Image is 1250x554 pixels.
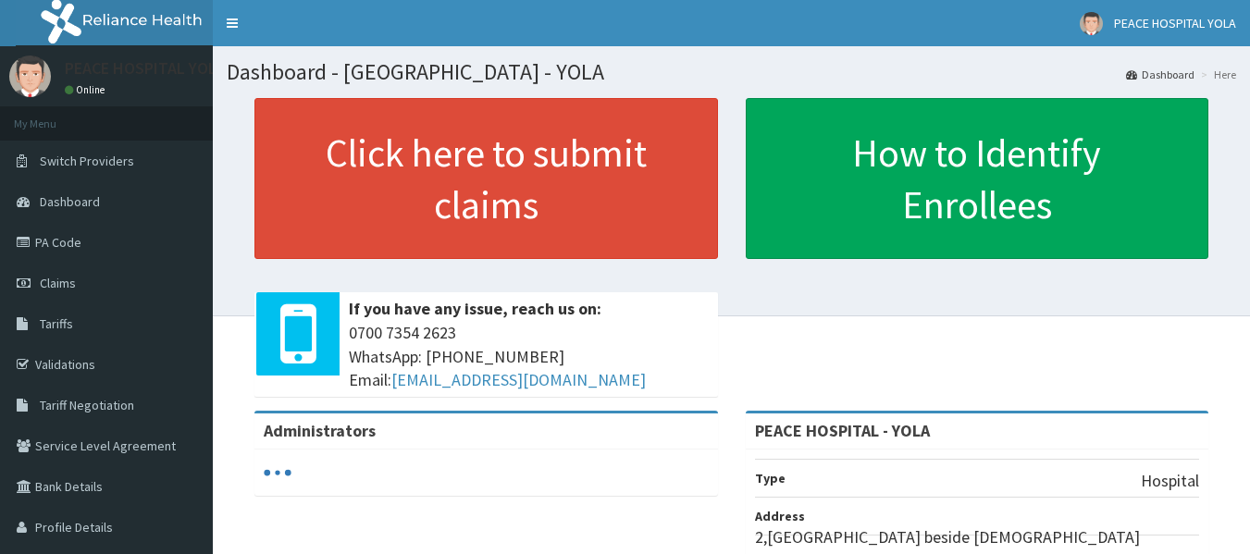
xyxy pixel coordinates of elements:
li: Here [1196,67,1236,82]
b: If you have any issue, reach us on: [349,298,601,319]
span: Tariffs [40,315,73,332]
a: Dashboard [1126,67,1194,82]
svg: audio-loading [264,459,291,486]
p: Hospital [1141,469,1199,493]
img: User Image [9,55,51,97]
a: Click here to submit claims [254,98,718,259]
b: Administrators [264,420,376,441]
span: 0700 7354 2623 WhatsApp: [PHONE_NUMBER] Email: [349,321,709,392]
span: Switch Providers [40,153,134,169]
a: Online [65,83,109,96]
span: Dashboard [40,193,100,210]
b: Address [755,508,805,524]
span: PEACE HOSPITAL YOLA [1114,15,1236,31]
strong: PEACE HOSPITAL - YOLA [755,420,930,441]
span: Tariff Negotiation [40,397,134,413]
span: Claims [40,275,76,291]
h1: Dashboard - [GEOGRAPHIC_DATA] - YOLA [227,60,1236,84]
p: PEACE HOSPITAL YOLA [65,60,226,77]
a: [EMAIL_ADDRESS][DOMAIN_NAME] [391,369,646,390]
img: User Image [1080,12,1103,35]
a: How to Identify Enrollees [746,98,1209,259]
b: Type [755,470,786,486]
